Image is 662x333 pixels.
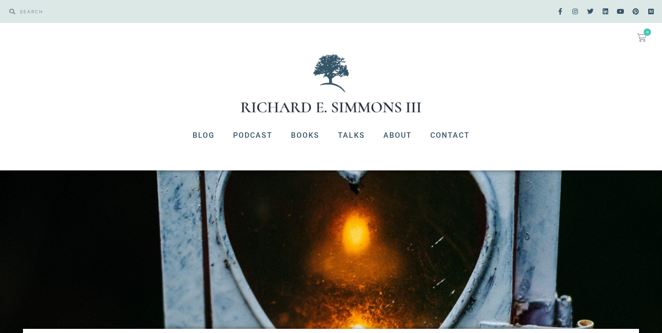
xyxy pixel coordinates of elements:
a: Blog [183,124,224,147]
a: Podcast [224,124,282,147]
span: 0 [644,28,651,36]
a: 0 [626,28,657,48]
a: Contact [421,124,479,147]
a: Talks [329,124,374,147]
a: Books [282,124,329,147]
input: SEARCH [15,5,326,18]
a: About [374,124,421,147]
